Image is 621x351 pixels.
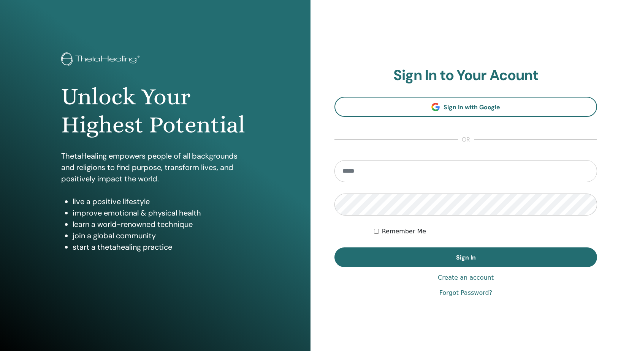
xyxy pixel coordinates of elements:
span: or [458,135,474,144]
span: Sign In [456,253,476,261]
li: join a global community [73,230,249,241]
h2: Sign In to Your Acount [334,67,597,84]
a: Forgot Password? [439,288,492,297]
div: Keep me authenticated indefinitely or until I manually logout [374,227,597,236]
h1: Unlock Your Highest Potential [61,83,249,139]
label: Remember Me [382,227,426,236]
a: Create an account [438,273,494,282]
a: Sign In with Google [334,97,597,117]
li: start a thetahealing practice [73,241,249,253]
li: improve emotional & physical health [73,207,249,219]
li: learn a world-renowned technique [73,219,249,230]
li: live a positive lifestyle [73,196,249,207]
p: ThetaHealing empowers people of all backgrounds and religions to find purpose, transform lives, a... [61,150,249,184]
span: Sign In with Google [444,103,500,111]
button: Sign In [334,247,597,267]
